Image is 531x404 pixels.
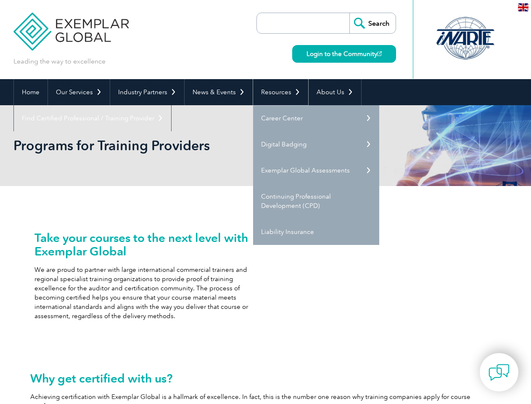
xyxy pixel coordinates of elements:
a: Liability Insurance [253,219,379,245]
a: Home [14,79,48,105]
a: Login to the Community [292,45,396,63]
img: en [518,3,528,11]
a: Our Services [48,79,110,105]
h2: Take your courses to the next level with Exemplar Global [34,231,262,258]
img: open_square.png [377,51,382,56]
a: Exemplar Global Assessments [253,157,379,183]
a: Career Center [253,105,379,131]
a: About Us [309,79,361,105]
h2: Programs for Training Providers [13,139,367,152]
p: We are proud to partner with large international commercial trainers and regional specialist trai... [34,265,262,321]
a: Find Certified Professional / Training Provider [14,105,171,131]
img: contact-chat.png [489,362,510,383]
a: Digital Badging [253,131,379,157]
a: News & Events [185,79,253,105]
h2: Why get certified with us? [30,372,501,385]
a: Industry Partners [110,79,184,105]
a: Continuing Professional Development (CPD) [253,183,379,219]
a: Resources [253,79,308,105]
input: Search [349,13,396,33]
p: Leading the way to excellence [13,57,106,66]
